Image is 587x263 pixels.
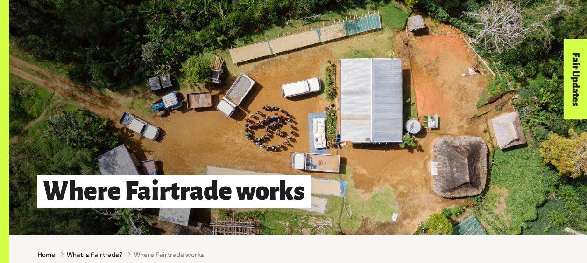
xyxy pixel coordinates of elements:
[37,175,311,208] h1: Where Fairtrade works
[67,249,122,259] a: What is Fairtrade?
[134,249,204,259] span: Where Fairtrade works
[38,249,55,259] a: Home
